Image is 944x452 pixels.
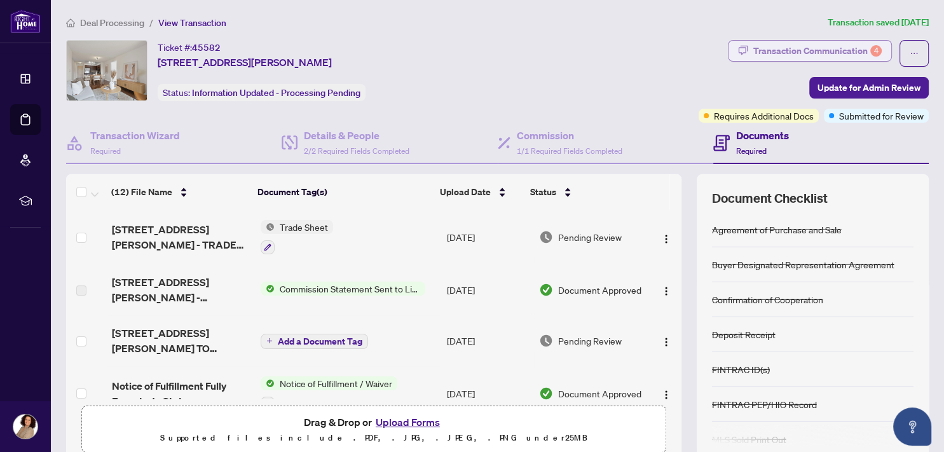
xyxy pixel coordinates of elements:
span: 2/2 Required Fields Completed [304,146,409,156]
span: ellipsis [910,49,919,58]
span: [STREET_ADDRESS][PERSON_NAME] [158,55,332,70]
img: Document Status [539,283,553,297]
h4: Documents [736,128,789,143]
span: Notice of Fulfillment / Waiver [275,376,397,390]
td: [DATE] [442,264,534,315]
button: Logo [656,331,676,351]
div: Agreement of Purchase and Sale [712,223,842,236]
img: Logo [661,286,671,296]
button: Logo [656,227,676,247]
h4: Commission [517,128,622,143]
button: Status IconTrade Sheet [261,220,333,254]
span: 1/1 Required Fields Completed [517,146,622,156]
button: Update for Admin Review [809,77,929,99]
img: Document Status [539,387,553,401]
span: [STREET_ADDRESS][PERSON_NAME] - Invoice.pdf [112,275,250,305]
span: Commission Statement Sent to Listing Brokerage [275,282,425,296]
span: View Transaction [158,17,226,29]
img: Logo [661,234,671,244]
span: [STREET_ADDRESS][PERSON_NAME] TO REVIEW.pdf [112,325,250,356]
span: Status [530,185,556,199]
span: Drag & Drop or [304,414,444,430]
div: Status: [158,84,366,101]
th: (12) File Name [106,174,252,210]
span: Document Checklist [712,189,828,207]
button: Open asap [893,407,931,446]
button: Logo [656,383,676,404]
span: Document Approved [558,387,641,401]
span: Deal Processing [80,17,144,29]
img: Logo [661,390,671,400]
div: Ticket #: [158,40,221,55]
span: Pending Review [558,230,622,244]
span: Upload Date [440,185,491,199]
td: [DATE] [442,366,534,421]
span: Requires Additional Docs [714,109,814,123]
span: Required [736,146,767,156]
div: FINTRAC PEP/HIO Record [712,397,817,411]
button: Add a Document Tag [261,332,368,349]
span: Pending Review [558,334,622,348]
div: Buyer Designated Representation Agreement [712,257,894,271]
button: Status IconCommission Statement Sent to Listing Brokerage [261,282,425,296]
button: Transaction Communication4 [728,40,892,62]
div: Deposit Receipt [712,327,776,341]
th: Upload Date [435,174,525,210]
span: Submitted for Review [839,109,924,123]
span: [STREET_ADDRESS][PERSON_NAME] - TRADE RECORD.pdf [112,222,250,252]
button: Add a Document Tag [261,334,368,349]
span: home [66,18,75,27]
span: (12) File Name [111,185,172,199]
article: Transaction saved [DATE] [828,15,929,30]
span: plus [266,338,273,344]
span: Information Updated - Processing Pending [192,87,360,99]
td: [DATE] [442,315,534,366]
h4: Transaction Wizard [90,128,180,143]
img: Status Icon [261,376,275,390]
td: [DATE] [442,210,534,264]
img: Document Status [539,230,553,244]
div: 4 [870,45,882,57]
span: Add a Document Tag [278,337,362,346]
button: Status IconNotice of Fulfillment / Waiver [261,376,397,411]
button: Logo [656,280,676,300]
h4: Details & People [304,128,409,143]
span: Notice of Fulfillment Fully Executed - Status Certificate.pdf [112,378,250,409]
img: logo [10,10,41,33]
img: Status Icon [261,220,275,234]
img: Document Status [539,334,553,348]
span: Required [90,146,121,156]
div: Confirmation of Cooperation [712,292,823,306]
button: Upload Forms [372,414,444,430]
p: Supported files include .PDF, .JPG, .JPEG, .PNG under 25 MB [90,430,658,446]
img: Logo [661,337,671,347]
span: Update for Admin Review [817,78,920,98]
img: Profile Icon [13,414,38,439]
th: Document Tag(s) [252,174,435,210]
li: / [149,15,153,30]
div: Transaction Communication [753,41,882,61]
span: Document Approved [558,283,641,297]
img: Status Icon [261,282,275,296]
span: 45582 [192,42,221,53]
th: Status [525,174,638,210]
div: FINTRAC ID(s) [712,362,770,376]
span: Trade Sheet [275,220,333,234]
img: IMG-N12288460_1.jpg [67,41,147,100]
